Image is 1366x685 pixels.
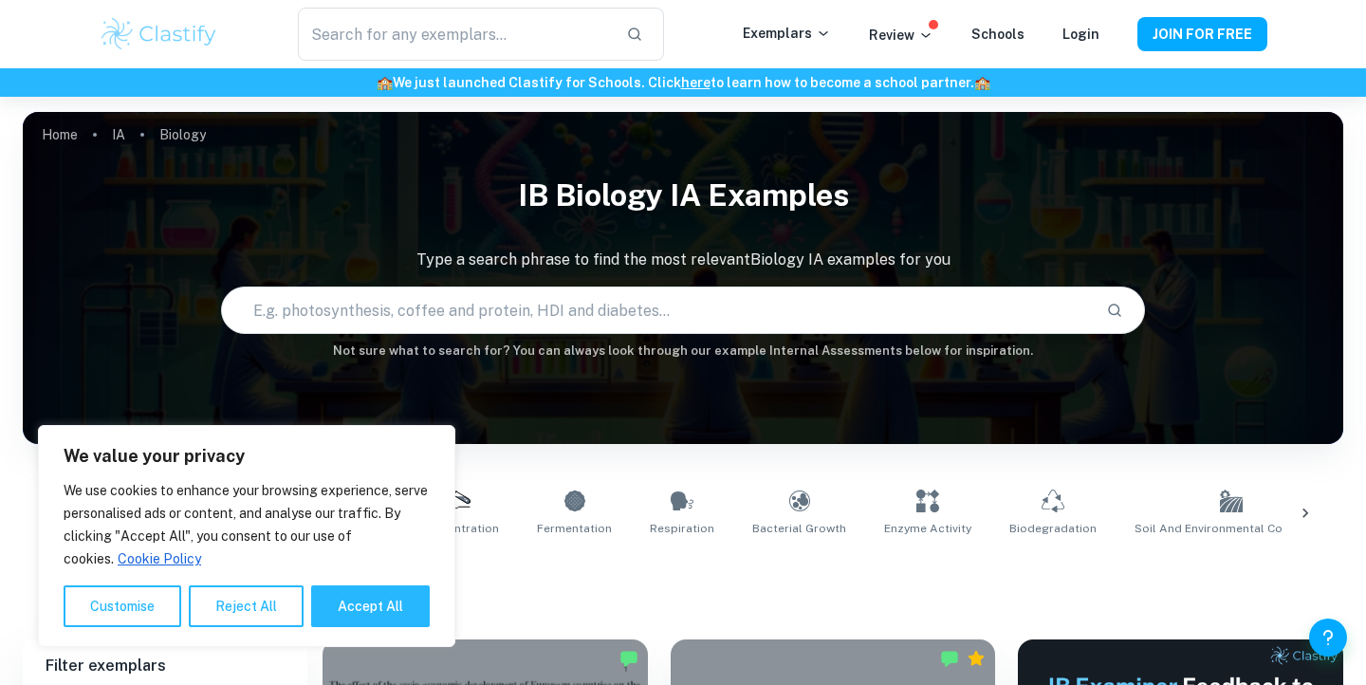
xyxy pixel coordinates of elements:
[189,585,304,627] button: Reject All
[681,75,711,90] a: here
[222,284,1091,337] input: E.g. photosynthesis, coffee and protein, HDI and diabetes...
[752,520,846,537] span: Bacterial Growth
[4,72,1362,93] h6: We just launched Clastify for Schools. Click to learn how to become a school partner.
[537,520,612,537] span: Fermentation
[23,249,1343,271] p: Type a search phrase to find the most relevant Biology IA examples for you
[42,121,78,148] a: Home
[869,25,933,46] p: Review
[1098,294,1131,326] button: Search
[64,445,430,468] p: We value your privacy
[971,27,1024,42] a: Schools
[1135,520,1328,537] span: Soil and Environmental Conditions
[298,8,611,61] input: Search for any exemplars...
[64,479,430,570] p: We use cookies to enhance your browsing experience, serve personalised ads or content, and analys...
[23,165,1343,226] h1: IB Biology IA examples
[38,425,455,647] div: We value your privacy
[89,560,1278,594] h1: All Biology IA Examples
[1137,17,1267,51] button: JOIN FOR FREE
[117,550,202,567] a: Cookie Policy
[974,75,990,90] span: 🏫
[1009,520,1097,537] span: Biodegradation
[64,585,181,627] button: Customise
[23,342,1343,361] h6: Not sure what to search for? You can always look through our example Internal Assessments below f...
[112,121,125,148] a: IA
[1062,27,1099,42] a: Login
[743,23,831,44] p: Exemplars
[377,75,393,90] span: 🏫
[650,520,714,537] span: Respiration
[884,520,971,537] span: Enzyme Activity
[940,649,959,668] img: Marked
[419,520,499,537] span: Concentration
[1309,619,1347,657] button: Help and Feedback
[619,649,638,668] img: Marked
[311,585,430,627] button: Accept All
[99,15,219,53] img: Clastify logo
[967,649,986,668] div: Premium
[159,124,206,145] p: Biology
